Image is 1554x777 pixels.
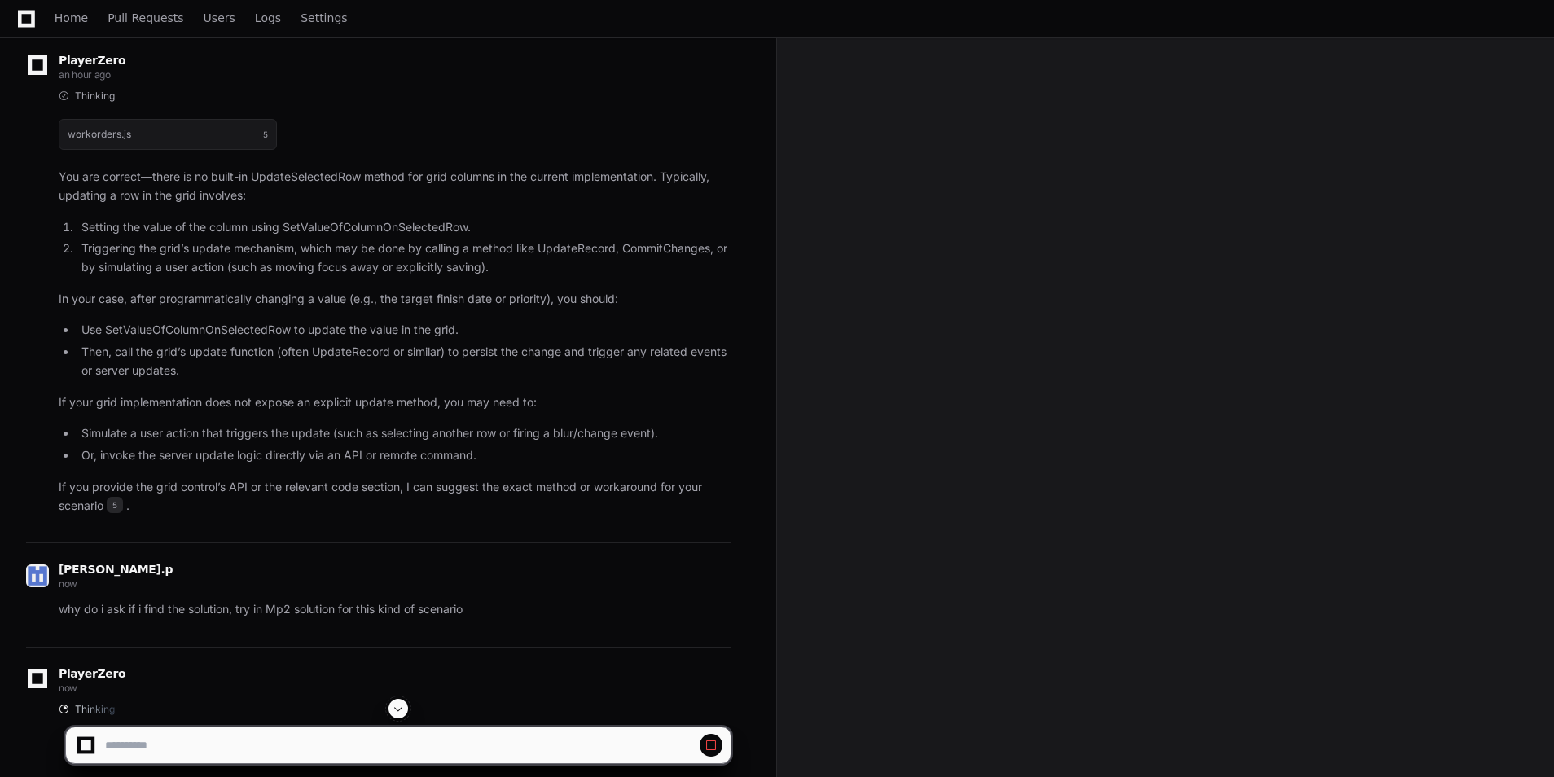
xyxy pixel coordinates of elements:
p: You are correct—there is no built-in UpdateSelectedRow method for grid columns in the current imp... [59,168,731,205]
p: In your case, after programmatically changing a value (e.g., the target finish date or priority),... [59,290,731,309]
button: workorders.js5 [59,119,277,150]
li: Use SetValueOfColumnOnSelectedRow to update the value in the grid. [77,321,731,340]
li: Or, invoke the server update logic directly via an API or remote command. [77,446,731,465]
p: why do i ask if i find the solution, try in Mp2 solution for this kind of scenario [59,600,731,619]
span: [PERSON_NAME].p [59,563,173,576]
span: Pull Requests [108,13,183,23]
li: Then, call the grid’s update function (often UpdateRecord or similar) to persist the change and t... [77,343,731,380]
span: Settings [301,13,347,23]
span: now [59,682,77,694]
p: If your grid implementation does not expose an explicit update method, you may need to: [59,393,731,412]
span: PlayerZero [59,55,125,65]
li: Simulate a user action that triggers the update (such as selecting another row or firing a blur/c... [77,424,731,443]
h1: workorders.js [68,129,131,139]
span: Home [55,13,88,23]
li: Setting the value of the column using SetValueOfColumnOnSelectedRow. [77,218,731,237]
li: Triggering the grid’s update mechanism, which may be done by calling a method like UpdateRecord, ... [77,239,731,277]
span: now [59,577,77,590]
img: 174426149 [26,564,49,587]
p: If you provide the grid control’s API or the relevant code section, I can suggest the exact metho... [59,478,731,516]
span: 5 [263,128,268,141]
span: PlayerZero [59,669,125,678]
span: Thinking [75,90,115,103]
span: an hour ago [59,68,111,81]
span: Users [204,13,235,23]
span: 5 [107,497,123,513]
span: Logs [255,13,281,23]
